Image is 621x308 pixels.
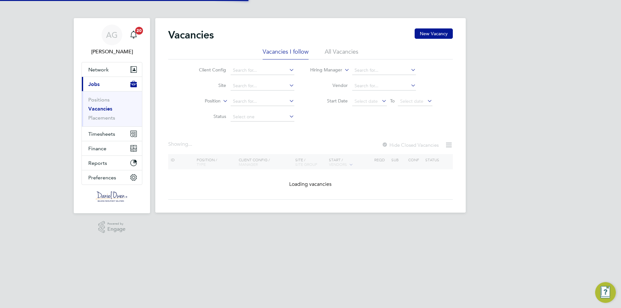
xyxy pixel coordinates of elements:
[231,112,294,122] input: Select one
[231,81,294,90] input: Search for...
[98,221,126,233] a: Powered byEngage
[107,221,125,227] span: Powered by
[189,67,226,73] label: Client Config
[305,67,342,73] label: Hiring Manager
[382,142,439,148] label: Hide Closed Vacancies
[400,98,423,104] span: Select date
[354,98,378,104] span: Select date
[88,145,106,152] span: Finance
[82,127,142,141] button: Timesheets
[595,282,616,303] button: Engage Resource Center
[88,106,112,112] a: Vacancies
[88,131,115,137] span: Timesheets
[310,98,348,104] label: Start Date
[352,81,416,90] input: Search for...
[168,141,193,148] div: Showing
[82,170,142,185] button: Preferences
[106,31,118,39] span: AG
[88,97,110,103] a: Positions
[82,77,142,91] button: Jobs
[96,191,128,202] img: danielowen-logo-retina.png
[188,141,192,147] span: ...
[135,27,143,35] span: 20
[127,25,140,45] a: 20
[82,191,142,202] a: Go to home page
[415,28,453,39] button: New Vacancy
[263,48,309,59] li: Vacancies I follow
[107,227,125,232] span: Engage
[231,97,294,106] input: Search for...
[352,66,416,75] input: Search for...
[82,25,142,56] a: AG[PERSON_NAME]
[388,97,397,105] span: To
[168,28,214,41] h2: Vacancies
[183,98,221,104] label: Position
[88,81,100,87] span: Jobs
[82,48,142,56] span: Amy Garcia
[88,175,116,181] span: Preferences
[189,113,226,119] label: Status
[88,160,107,166] span: Reports
[88,67,109,73] span: Network
[82,141,142,155] button: Finance
[189,82,226,88] label: Site
[82,62,142,77] button: Network
[88,115,115,121] a: Placements
[82,91,142,126] div: Jobs
[310,82,348,88] label: Vendor
[74,18,150,213] nav: Main navigation
[82,156,142,170] button: Reports
[325,48,358,59] li: All Vacancies
[231,66,294,75] input: Search for...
